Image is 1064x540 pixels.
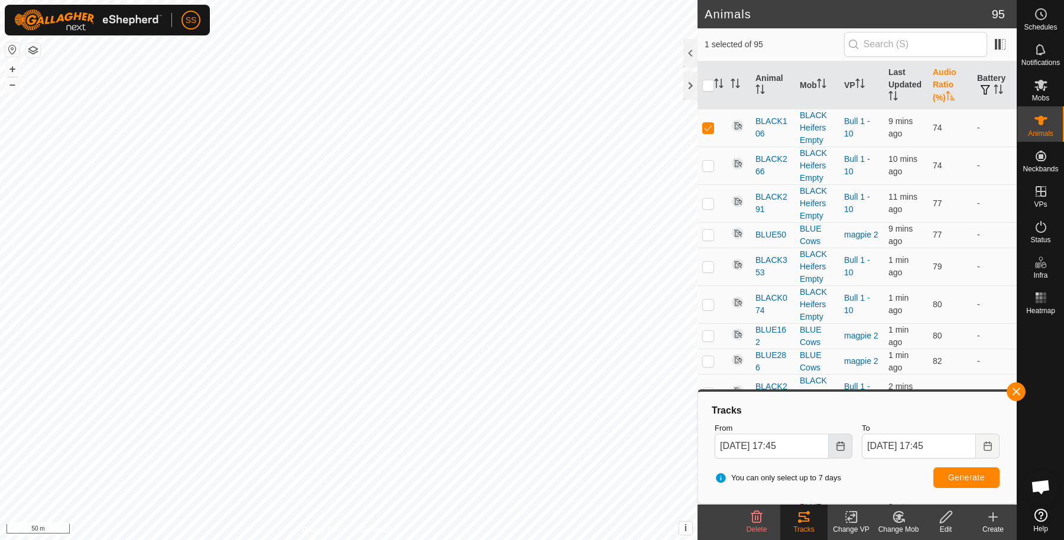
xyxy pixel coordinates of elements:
div: BLACK Heifers Empty [800,286,835,323]
span: BLACK234 [755,380,790,405]
img: returning off [731,194,745,209]
td: - [972,222,1017,248]
button: Generate [933,467,1000,488]
div: BLACK Heifers Empty [800,109,835,147]
span: 77 [933,199,942,208]
div: Change Mob [875,524,922,535]
p-sorticon: Activate to sort [888,93,898,102]
button: – [5,77,20,92]
img: returning off [731,384,745,398]
p-sorticon: Activate to sort [714,80,724,90]
th: Mob [795,61,839,109]
th: Last Updated [884,61,928,109]
a: magpie 2 [844,230,878,239]
p-sorticon: Activate to sort [855,80,865,90]
span: Infra [1033,272,1047,279]
span: 28 Sept 2025, 5:43 pm [888,293,909,315]
span: 74 [933,161,942,170]
td: - [972,349,1017,374]
span: 82 [933,356,942,366]
span: 80 [933,300,942,309]
span: Delete [747,525,767,534]
td: - [972,184,1017,222]
td: - [972,323,1017,349]
a: Privacy Policy [302,525,346,535]
td: - [972,248,1017,285]
a: magpie 2 [844,356,878,366]
span: 28 Sept 2025, 5:33 pm [888,192,917,214]
div: BLACK Heifers Empty [800,185,835,222]
th: Battery [972,61,1017,109]
span: SS [186,14,197,27]
span: 28 Sept 2025, 5:43 pm [888,325,909,347]
a: Contact Us [361,525,395,535]
div: Open chat [1023,469,1059,505]
a: Bull 1 - 10 [844,293,870,315]
td: - [972,374,1017,412]
th: VP [839,61,884,109]
button: Reset Map [5,43,20,57]
div: BLACK Heifers Empty [800,147,835,184]
button: Map Layers [26,43,40,57]
h2: Animals [705,7,992,21]
span: 95 [992,5,1005,23]
span: 28 Sept 2025, 5:34 pm [888,154,917,176]
div: BLUE Cows [800,223,835,248]
p-sorticon: Activate to sort [994,86,1003,96]
span: 77 [933,230,942,239]
span: Mobs [1032,95,1049,102]
span: BLUE162 [755,324,790,349]
span: Help [1033,525,1048,532]
span: i [685,523,687,533]
th: Animal [751,61,795,109]
span: BLUE286 [755,349,790,374]
div: Tracks [780,524,828,535]
span: BLACK266 [755,153,790,178]
span: 1 selected of 95 [705,38,844,51]
img: returning off [731,119,745,133]
div: BLACK Heifers Empty [800,248,835,285]
button: + [5,62,20,76]
div: Edit [922,524,969,535]
button: Choose Date [829,434,852,458]
a: Help [1017,504,1064,537]
p-sorticon: Activate to sort [731,80,740,90]
span: BLACK074 [755,292,790,317]
span: You can only select up to 7 days [715,472,841,484]
img: Gallagher Logo [14,9,162,31]
p-sorticon: Activate to sort [946,93,955,102]
span: 28 Sept 2025, 5:42 pm [888,382,913,404]
img: returning off [731,327,745,341]
td: - [972,109,1017,147]
a: Bull 1 - 10 [844,255,870,277]
span: Schedules [1024,24,1057,31]
div: BLACK Heifers Empty [800,375,835,412]
p-sorticon: Activate to sort [817,80,826,90]
span: VPs [1034,201,1047,208]
div: Create [969,524,1017,535]
div: BLUE Cows [800,324,835,349]
input: Search (S) [844,32,987,57]
img: returning off [731,295,745,310]
a: Bull 1 - 10 [844,154,870,176]
span: 79 [933,262,942,271]
span: Generate [948,473,985,482]
img: returning off [731,505,745,519]
span: BLACK291 [755,191,790,216]
a: Bull 1 - 10 [844,382,870,404]
span: Neckbands [1023,165,1058,173]
label: From [715,422,852,434]
span: 80 [933,331,942,340]
button: Choose Date [976,434,1000,458]
span: 74 [933,123,942,132]
a: magpie 2 [844,331,878,340]
img: returning off [731,353,745,367]
th: Audio Ratio (%) [928,61,972,109]
span: 83 [933,388,942,398]
a: Bull 1 - 10 [844,116,870,138]
div: Change VP [828,524,875,535]
div: Tracks [710,404,1004,418]
img: returning off [731,226,745,240]
button: i [679,522,692,535]
span: BLACK353 [755,254,790,279]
